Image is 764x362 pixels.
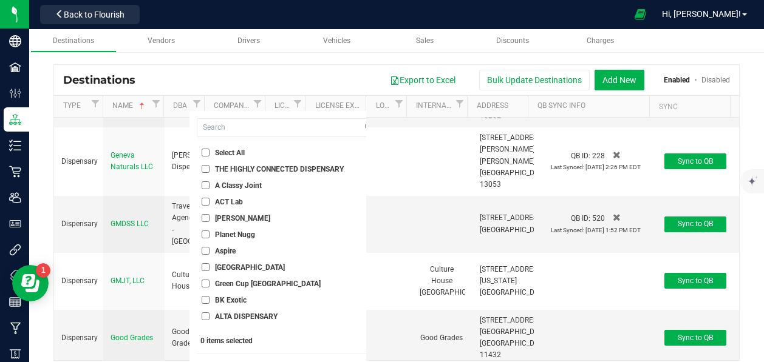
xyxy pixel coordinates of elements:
span: Hi, [PERSON_NAME]! [662,9,741,19]
input: [PERSON_NAME] [202,214,210,222]
span: [DATE] 1:52 PM EDT [585,227,641,233]
span: Geneva Naturals LLC [111,151,153,171]
div: Dispensary [61,332,96,344]
span: Last Synced: [551,164,584,170]
span: Drivers [237,36,260,45]
span: [DATE] 2:26 PM EDT [585,164,641,170]
span: Charges [587,36,614,45]
span: Sync to QB [678,220,713,228]
a: License Expiration [315,101,361,111]
a: Local License [376,101,392,111]
input: THE HIGHLY CONNECTED DISPENSARY [202,165,210,173]
inline-svg: Users [9,192,21,204]
a: Internal Notes [416,101,452,111]
span: Open Ecommerce Menu [627,2,654,26]
span: [PERSON_NAME], [GEOGRAPHIC_DATA] 13053 [480,157,550,189]
input: Aspire [202,247,210,255]
a: Disabled [701,76,730,84]
span: GMJT, LLC [111,277,145,285]
a: Filter [452,96,467,111]
span: 228 [592,152,605,160]
div: Dispensary [61,218,96,230]
span: Vendors [148,36,175,45]
button: Sync to QB [664,153,726,169]
inline-svg: Inventory [9,139,21,152]
div: Dispensary [61,156,96,167]
div: Culture House [172,269,199,292]
div: 0 items selected [200,337,373,345]
a: Filter [189,96,204,111]
span: Good Grades [111,334,153,342]
span: Green Cup [GEOGRAPHIC_DATA] [215,280,321,287]
span: [GEOGRAPHIC_DATA], [GEOGRAPHIC_DATA] 13202 [480,89,551,120]
a: Filter [88,96,103,111]
button: Sync to QB [664,273,726,289]
span: [GEOGRAPHIC_DATA] [215,264,285,271]
span: Sync to QB [678,277,713,285]
a: Address [477,101,523,111]
input: [GEOGRAPHIC_DATA] [202,263,210,271]
input: Select All [202,149,210,156]
a: Filter [250,96,265,111]
input: Green Cup [GEOGRAPHIC_DATA] [202,280,210,287]
button: Bulk Update Destinations [479,70,590,90]
span: [US_STATE][GEOGRAPHIC_DATA] [480,277,550,297]
inline-svg: Billing [9,348,21,360]
button: Add New [595,70,644,90]
span: [STREET_ADDRESS][PERSON_NAME] [480,133,544,153]
inline-svg: Reports [9,296,21,308]
span: [STREET_ADDRESS] [480,265,544,273]
div: Dispensary [61,275,96,287]
button: Export to Excel [382,70,463,90]
inline-svg: Company [9,35,21,47]
span: Last Synced: [551,227,584,233]
span: Aspire [215,247,236,255]
button: Sync to QB [664,216,726,232]
span: Select All [215,149,245,156]
span: Planet Nugg [215,231,255,238]
div: [PERSON_NAME] Dispensary [172,150,199,173]
button: Sync to QB [664,330,726,346]
span: A Classy Joint [215,182,262,189]
span: THE HIGHLY CONNECTED DISPENSARY [215,166,344,173]
a: Name [112,101,149,111]
span: ACT Lab [215,198,243,206]
span: Destinations [63,73,145,87]
span: Sync to QB [678,334,713,342]
inline-svg: Manufacturing [9,322,21,334]
input: ACT Lab [202,198,210,206]
div: Good Grades [172,326,199,349]
div: Culture House [GEOGRAPHIC_DATA] [418,263,465,300]
span: QB ID: [571,152,590,160]
span: ALTA DISPENSARY [215,313,278,320]
span: Discounts [496,36,529,45]
span: Sync to QB [678,157,713,166]
inline-svg: Configuration [9,87,21,99]
span: Destinations [53,36,94,45]
input: BK Exotic [202,296,210,304]
a: License [275,101,290,111]
input: Search [197,119,362,136]
a: Type [63,101,88,111]
iframe: Resource center [12,265,49,301]
a: DBA [173,101,189,111]
th: Sync [649,96,730,118]
div: Travel Agency - [GEOGRAPHIC_DATA] [172,201,199,247]
inline-svg: Tags [9,270,21,282]
iframe: Resource center unread badge [36,263,50,278]
inline-svg: Distribution [9,113,21,126]
a: Filter [290,96,305,111]
span: [GEOGRAPHIC_DATA], [GEOGRAPHIC_DATA] 11432 [480,327,551,359]
input: Planet Nugg [202,230,210,238]
span: [PERSON_NAME] [215,215,270,222]
a: Enabled [664,76,690,84]
a: Company Email [214,101,250,111]
a: Filter [149,96,163,111]
span: [GEOGRAPHIC_DATA] [480,226,550,234]
inline-svg: Facilities [9,61,21,73]
span: Sales [416,36,434,45]
span: [STREET_ADDRESS] [480,316,544,324]
inline-svg: Retail [9,166,21,178]
button: Back to Flourish [40,5,140,24]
